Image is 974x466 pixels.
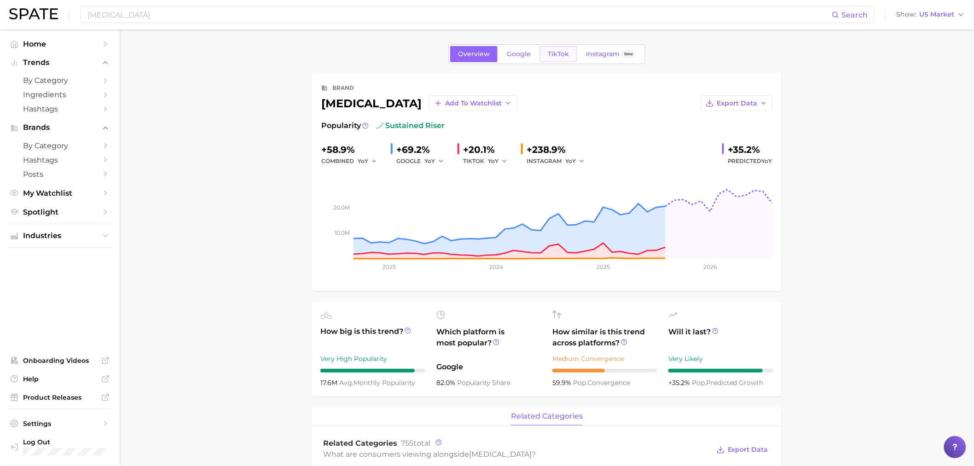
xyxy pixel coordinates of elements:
[7,354,112,367] a: Onboarding Videos
[728,142,772,157] div: +35.2%
[424,156,444,167] button: YoY
[7,167,112,181] a: Posts
[897,12,917,17] span: Show
[573,379,630,387] span: convergence
[7,139,112,153] a: by Category
[23,375,97,383] span: Help
[23,419,97,428] span: Settings
[339,379,354,387] abbr: average
[23,189,97,198] span: My Watchlist
[842,11,868,19] span: Search
[7,87,112,102] a: Ingredients
[668,369,773,373] div: 9 / 10
[436,379,457,387] span: 82.0%
[717,99,757,107] span: Export Data
[358,157,368,165] span: YoY
[23,208,97,216] span: Spotlight
[7,186,112,200] a: My Watchlist
[23,141,97,150] span: by Category
[714,443,771,456] button: Export Data
[450,46,498,62] a: Overview
[552,379,573,387] span: 59.9%
[548,50,569,58] span: TikTok
[565,156,585,167] button: YoY
[762,157,772,164] span: YoY
[445,99,502,107] span: Add to Watchlist
[463,142,514,157] div: +20.1%
[320,353,425,364] div: Very High Popularity
[23,438,147,446] span: Log Out
[920,12,955,17] span: US Market
[376,122,383,129] img: sustained riser
[321,142,383,157] div: +58.9%
[540,46,577,62] a: TikTok
[624,50,633,58] span: Beta
[436,326,541,357] span: Which platform is most popular?
[7,121,112,134] button: Brands
[396,156,450,167] div: GOOGLE
[573,379,587,387] abbr: popularity index
[321,156,383,167] div: combined
[7,37,112,51] a: Home
[23,232,97,240] span: Industries
[401,439,413,448] span: 755
[7,73,112,87] a: by Category
[692,379,706,387] abbr: popularity index
[7,56,112,70] button: Trends
[507,50,531,58] span: Google
[23,156,97,164] span: Hashtags
[383,263,396,270] tspan: 2023
[469,450,532,459] span: [MEDICAL_DATA]
[578,46,644,62] a: InstagramBeta
[597,263,610,270] tspan: 2025
[436,361,541,373] span: Google
[489,263,503,270] tspan: 2024
[321,95,517,111] div: [MEDICAL_DATA]
[23,356,97,365] span: Onboarding Videos
[463,156,514,167] div: TIKTOK
[457,379,510,387] span: popularity share
[552,353,657,364] div: Medium Convergence
[527,156,591,167] div: INSTAGRAM
[586,50,620,58] span: Instagram
[511,412,583,420] span: related categories
[429,95,517,111] button: Add to Watchlist
[552,369,657,373] div: 5 / 10
[552,326,657,349] span: How similar is this trend across platforms?
[332,82,354,93] div: brand
[527,142,591,157] div: +238.9%
[728,156,772,167] span: Predicted
[668,353,773,364] div: Very Likely
[320,369,425,373] div: 9 / 10
[488,156,508,167] button: YoY
[376,120,445,131] span: sustained riser
[692,379,764,387] span: predicted growth
[321,120,361,131] span: Popularity
[9,8,58,19] img: SPATE
[424,157,435,165] span: YoY
[701,95,772,111] button: Export Data
[728,446,768,454] span: Export Data
[23,90,97,99] span: Ingredients
[23,76,97,85] span: by Category
[339,379,415,387] span: monthly popularity
[668,379,692,387] span: +35.2%
[894,9,967,21] button: ShowUS Market
[401,439,430,448] span: total
[458,50,490,58] span: Overview
[565,157,576,165] span: YoY
[323,439,397,448] span: Related Categories
[7,417,112,431] a: Settings
[7,435,112,459] a: Log out. Currently logged in with e-mail lauren.alexander@emersongroup.com.
[668,326,773,349] span: Will it last?
[87,7,832,23] input: Search here for a brand, industry, or ingredient
[23,170,97,179] span: Posts
[7,102,112,116] a: Hashtags
[358,156,377,167] button: YoY
[23,393,97,402] span: Product Releases
[7,153,112,167] a: Hashtags
[23,40,97,48] span: Home
[23,123,97,132] span: Brands
[323,448,710,460] div: What are consumers viewing alongside ?
[23,105,97,113] span: Hashtags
